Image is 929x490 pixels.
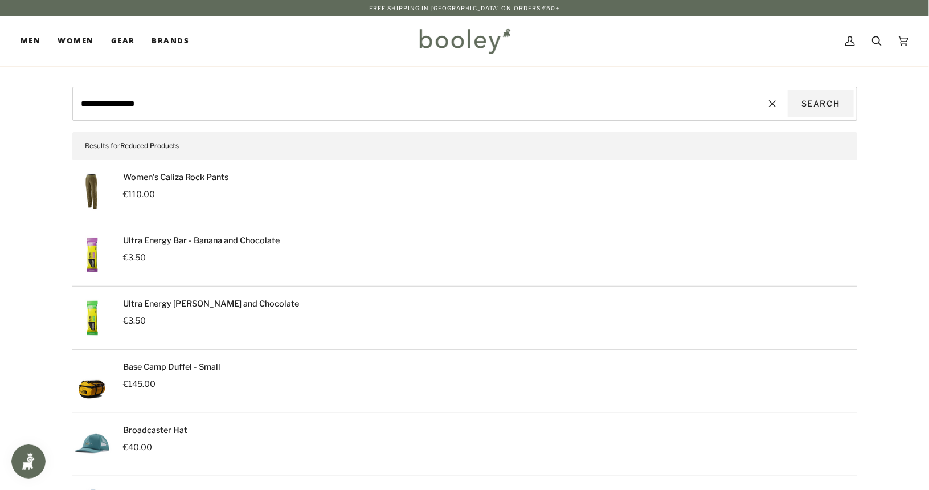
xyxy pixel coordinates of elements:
iframe: Button to open loyalty program pop-up [11,444,46,479]
span: Brands [152,35,189,47]
img: Patagonia Women's Caliza Rock Pants Tent Green - Booley Galway [72,171,112,211]
a: Brands [143,16,198,66]
a: Gear [103,16,144,66]
img: The North Face Base Camp Duffel - Small Summit Gold / TNF Black / NPF - Booley Galway [72,361,112,401]
span: €3.50 [124,252,146,263]
img: Naak Energy Bar - Almond and Chocolate - Booley Galway [72,298,112,338]
a: Men [21,16,49,66]
button: Search [788,90,853,117]
span: Men [21,35,40,47]
input: Search our store [76,90,757,117]
img: Booley [415,24,514,58]
span: €145.00 [124,379,156,389]
a: Broadcaster Hat [124,425,188,435]
p: Free Shipping in [GEOGRAPHIC_DATA] on Orders €50+ [369,3,560,13]
a: Women [49,16,102,66]
a: Ultra Energy Bar - Banana and Chocolate [124,235,280,246]
a: Ultra Energy [PERSON_NAME] and Chocolate [124,299,300,309]
span: Women [58,35,93,47]
img: Naak Energy Bar - Banana and Chocolate - Booley Galway [72,235,112,275]
span: €110.00 [124,189,155,199]
span: €40.00 [124,442,153,452]
span: Gear [111,35,135,47]
a: Base Camp Duffel - Small [124,362,221,372]
img: Patagonia Broadcaster Hat Berm Logo / Wetland Blue - Booley Galway [72,424,112,464]
span: Reduced Products [121,142,179,150]
span: €3.50 [124,316,146,326]
a: Women's Caliza Rock Pants [124,172,229,182]
button: Reset [757,90,788,117]
p: Results for [85,139,844,154]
